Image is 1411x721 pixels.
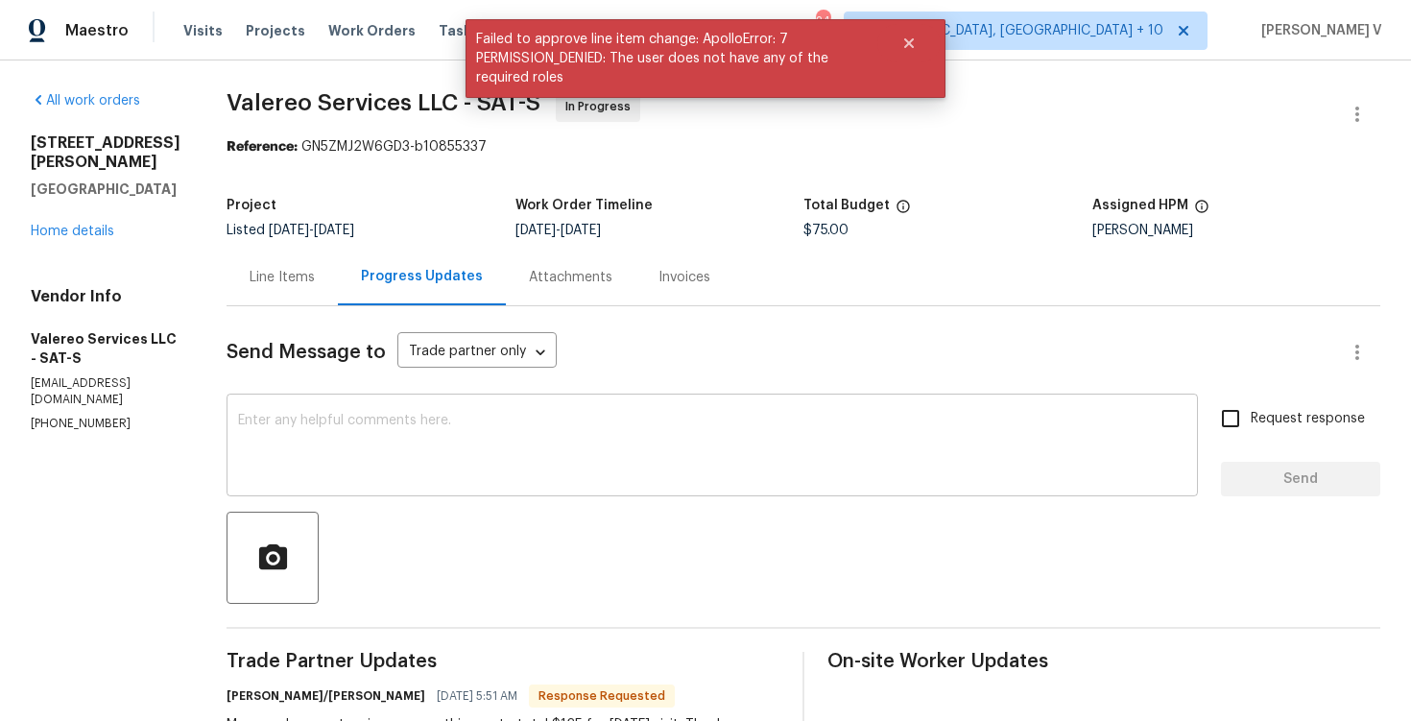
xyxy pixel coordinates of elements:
[803,199,890,212] h5: Total Budget
[1254,21,1382,40] span: [PERSON_NAME] V
[314,224,354,237] span: [DATE]
[183,21,223,40] span: Visits
[269,224,309,237] span: [DATE]
[515,224,556,237] span: [DATE]
[31,133,180,172] h2: [STREET_ADDRESS][PERSON_NAME]
[896,199,911,224] span: The total cost of line items that have been proposed by Opendoor. This sum includes line items th...
[328,21,416,40] span: Work Orders
[437,686,517,706] span: [DATE] 5:51 AM
[1092,199,1188,212] h5: Assigned HPM
[515,199,653,212] h5: Work Order Timeline
[269,224,354,237] span: -
[31,180,180,199] h5: [GEOGRAPHIC_DATA]
[529,268,612,287] div: Attachments
[227,140,298,154] b: Reference:
[565,97,638,116] span: In Progress
[1194,199,1209,224] span: The hpm assigned to this work order.
[227,91,540,114] span: Valereo Services LLC - SAT-S
[803,224,849,237] span: $75.00
[31,287,180,306] h4: Vendor Info
[531,686,673,706] span: Response Requested
[466,19,877,98] span: Failed to approve line item change: ApolloError: 7 PERMISSION_DENIED: The user does not have any ...
[227,343,386,362] span: Send Message to
[816,12,829,31] div: 244
[246,21,305,40] span: Projects
[31,94,140,108] a: All work orders
[361,267,483,286] div: Progress Updates
[227,199,276,212] h5: Project
[31,329,180,368] h5: Valereo Services LLC - SAT-S
[227,652,779,671] span: Trade Partner Updates
[31,375,180,408] p: [EMAIL_ADDRESS][DOMAIN_NAME]
[227,224,354,237] span: Listed
[1092,224,1381,237] div: [PERSON_NAME]
[31,416,180,432] p: [PHONE_NUMBER]
[31,225,114,238] a: Home details
[397,337,557,369] div: Trade partner only
[439,24,479,37] span: Tasks
[860,21,1163,40] span: [GEOGRAPHIC_DATA], [GEOGRAPHIC_DATA] + 10
[1251,409,1365,429] span: Request response
[877,24,941,62] button: Close
[561,224,601,237] span: [DATE]
[65,21,129,40] span: Maestro
[827,652,1380,671] span: On-site Worker Updates
[658,268,710,287] div: Invoices
[515,224,601,237] span: -
[250,268,315,287] div: Line Items
[227,137,1380,156] div: GN5ZMJ2W6GD3-b10855337
[227,686,425,706] h6: [PERSON_NAME]/[PERSON_NAME]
